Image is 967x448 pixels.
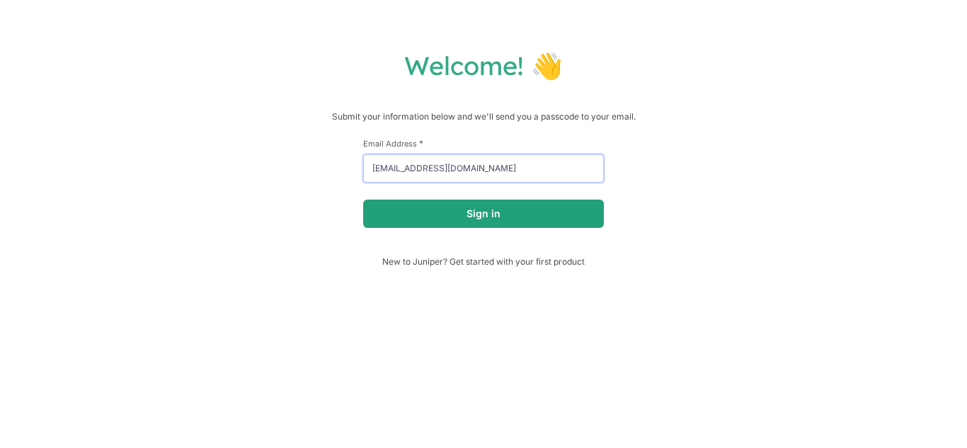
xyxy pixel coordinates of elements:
[363,154,604,183] input: email@example.com
[14,50,953,81] h1: Welcome! 👋
[363,138,604,149] label: Email Address
[419,138,423,149] span: This field is required.
[14,110,953,124] p: Submit your information below and we'll send you a passcode to your email.
[363,256,604,267] span: New to Juniper? Get started with your first product
[363,200,604,228] button: Sign in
